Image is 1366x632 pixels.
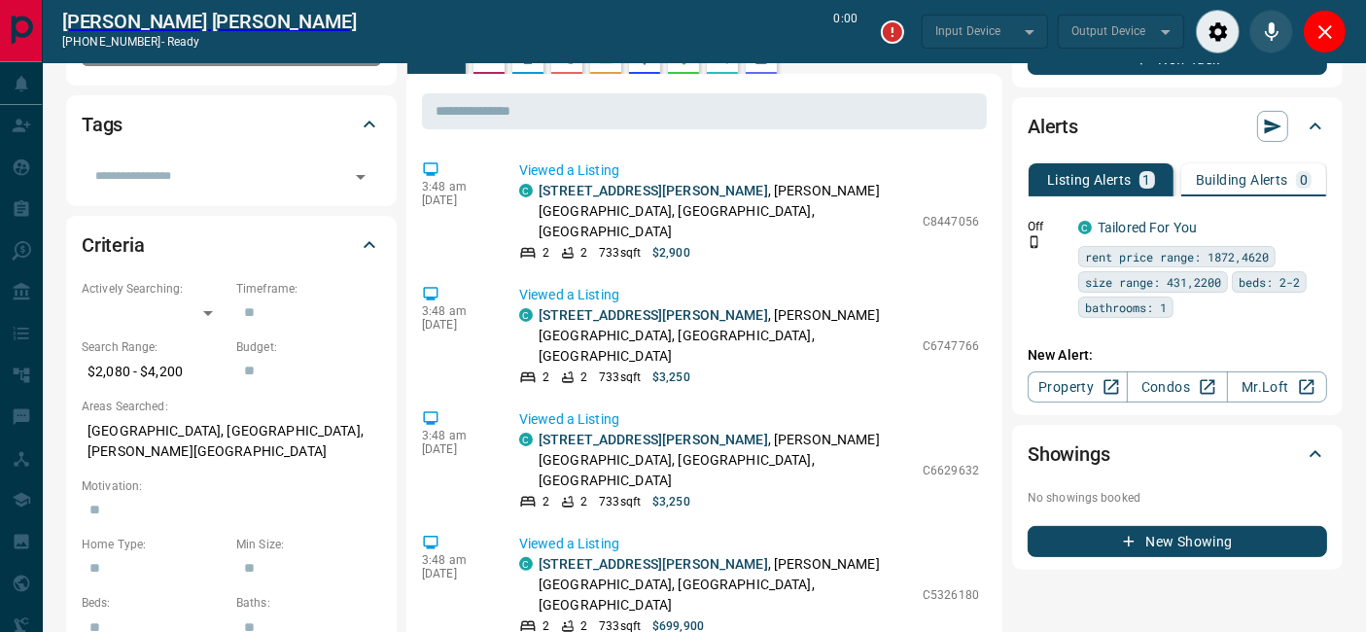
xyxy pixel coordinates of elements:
p: $3,250 [652,369,690,386]
p: $3,250 [652,493,690,510]
p: All [415,52,431,65]
div: Showings [1028,431,1327,477]
p: No showings booked [1028,489,1327,507]
button: Open [347,163,374,191]
p: [PHONE_NUMBER] - [62,33,357,51]
div: condos.ca [519,557,533,571]
div: condos.ca [519,308,533,322]
p: 3:48 am [422,429,490,442]
p: Min Size: [236,536,381,553]
span: rent price range: 1872,4620 [1085,247,1269,266]
span: ready [167,35,200,49]
a: [STREET_ADDRESS][PERSON_NAME] [539,307,768,323]
p: Viewed a Listing [519,285,979,305]
p: Viewed a Listing [519,409,979,430]
a: Mr.Loft [1227,371,1327,403]
p: C6629632 [923,462,979,479]
p: 2 [580,369,587,386]
p: [GEOGRAPHIC_DATA], [GEOGRAPHIC_DATA], [PERSON_NAME][GEOGRAPHIC_DATA] [82,415,381,468]
p: 3:48 am [422,180,490,193]
div: Close [1303,10,1347,53]
h2: Showings [1028,439,1110,470]
div: condos.ca [1078,221,1092,234]
a: [PERSON_NAME] [PERSON_NAME] [62,10,357,33]
p: 733 sqft [599,369,641,386]
p: Beds: [82,594,227,612]
p: Viewed a Listing [519,160,979,181]
h2: Alerts [1028,111,1078,142]
h2: Criteria [82,229,145,261]
p: 733 sqft [599,244,641,262]
div: Audio Settings [1196,10,1240,53]
p: [DATE] [422,318,490,332]
p: 1 [1143,173,1151,187]
svg: Push Notification Only [1028,235,1041,249]
p: 733 sqft [599,493,641,510]
p: 2 [543,369,549,386]
div: condos.ca [519,184,533,197]
p: Areas Searched: [82,398,381,415]
p: C8447056 [923,213,979,230]
p: , [PERSON_NAME][GEOGRAPHIC_DATA], [GEOGRAPHIC_DATA], [GEOGRAPHIC_DATA] [539,181,913,242]
p: , [PERSON_NAME][GEOGRAPHIC_DATA], [GEOGRAPHIC_DATA], [GEOGRAPHIC_DATA] [539,430,913,491]
p: Actively Searching: [82,280,227,298]
p: Viewed a Listing [519,534,979,554]
a: [STREET_ADDRESS][PERSON_NAME] [539,183,768,198]
a: Condos [1127,371,1227,403]
p: [DATE] [422,193,490,207]
p: [DATE] [422,442,490,456]
a: [STREET_ADDRESS][PERSON_NAME] [539,556,768,572]
p: New Alert: [1028,345,1327,366]
p: , [PERSON_NAME][GEOGRAPHIC_DATA], [GEOGRAPHIC_DATA], [GEOGRAPHIC_DATA] [539,554,913,615]
p: Off [1028,218,1067,235]
p: 2 [543,493,549,510]
div: condos.ca [519,433,533,446]
div: Tags [82,101,381,148]
p: Home Type: [82,536,227,553]
div: Criteria [82,222,381,268]
p: 0 [1300,173,1308,187]
p: [DATE] [422,567,490,580]
div: Alerts [1028,103,1327,150]
p: 3:48 am [422,553,490,567]
p: , [PERSON_NAME][GEOGRAPHIC_DATA], [GEOGRAPHIC_DATA], [GEOGRAPHIC_DATA] [539,305,913,367]
p: Timeframe: [236,280,381,298]
p: Motivation: [82,477,381,495]
p: Building Alerts [1196,173,1288,187]
span: size range: 431,2200 [1085,272,1221,292]
a: [STREET_ADDRESS][PERSON_NAME] [539,432,768,447]
p: 2 [543,244,549,262]
p: $2,900 [652,244,690,262]
div: Mute [1249,10,1293,53]
p: 3:48 am [422,304,490,318]
p: Listing Alerts [1047,173,1132,187]
p: 0:00 [834,10,858,53]
p: C5326180 [923,586,979,604]
span: bathrooms: 1 [1085,298,1167,317]
p: Budget: [236,338,381,356]
p: $2,080 - $4,200 [82,356,227,388]
p: 2 [580,244,587,262]
p: Baths: [236,594,381,612]
p: 2 [580,493,587,510]
a: Property [1028,371,1128,403]
h2: Tags [82,109,123,140]
span: beds: 2-2 [1239,272,1300,292]
p: Search Range: [82,338,227,356]
a: Tailored For You [1098,220,1197,235]
p: C6747766 [923,337,979,355]
button: New Showing [1028,526,1327,557]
